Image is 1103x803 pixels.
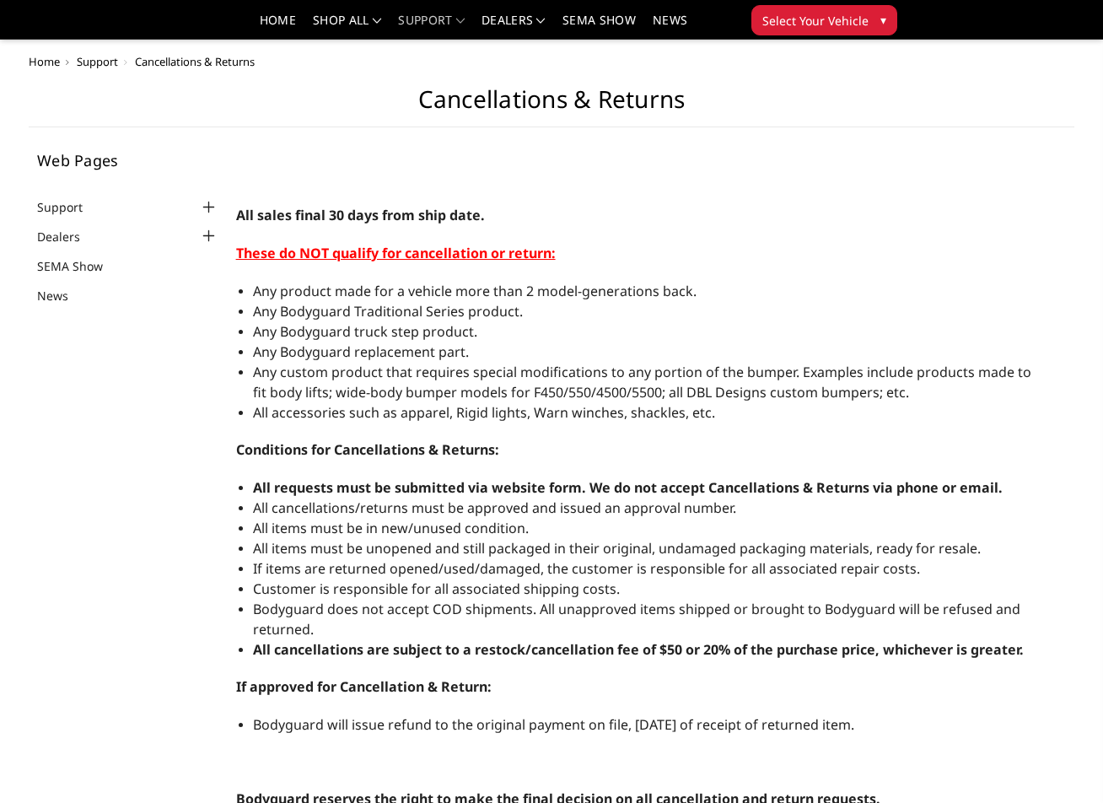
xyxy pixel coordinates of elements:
[253,322,477,341] span: Any Bodyguard truck step product.
[253,478,1003,497] strong: All requests must be submitted via website form. We do not accept Cancellations & Returns via pho...
[29,54,60,69] a: Home
[253,342,469,361] span: Any Bodyguard replacement part.
[236,244,556,262] span: These do NOT qualify for cancellation or return:
[762,12,869,30] span: Select Your Vehicle
[37,228,101,245] a: Dealers
[37,198,104,216] a: Support
[29,85,1074,127] h1: Cancellations & Returns
[236,677,492,696] strong: If approved for Cancellation & Return:
[880,11,886,29] span: ▾
[236,440,499,459] strong: Conditions for Cancellations & Returns:
[260,14,296,39] a: Home
[398,14,465,39] a: Support
[253,282,697,300] span: Any product made for a vehicle more than 2 model-generations back.
[562,14,636,39] a: SEMA Show
[751,5,897,35] button: Select Your Vehicle
[37,257,124,275] a: SEMA Show
[253,539,981,558] span: All items must be unopened and still packaged in their original, undamaged packaging materials, r...
[253,640,1024,659] strong: All cancellations are subject to a restock/cancellation fee of $50 or 20% of the purchase price, ...
[253,600,1020,639] span: Bodyguard does not accept COD shipments. All unapproved items shipped or brought to Bodyguard wil...
[482,14,546,39] a: Dealers
[37,153,219,168] h5: Web Pages
[653,14,687,39] a: News
[253,579,620,598] span: Customer is responsible for all associated shipping costs.
[37,287,89,304] a: News
[253,519,529,537] span: All items must be in new/unused condition.
[253,363,1031,401] span: Any custom product that requires special modifications to any portion of the bumper. Examples inc...
[236,206,485,224] span: All sales final 30 days from ship date.
[253,403,715,422] span: All accessories such as apparel, Rigid lights, Warn winches, shackles, etc.
[253,715,854,734] span: Bodyguard will issue refund to the original payment on file, [DATE] of receipt of returned item.
[253,499,736,517] span: All cancellations/returns must be approved and issued an approval number.
[77,54,118,69] a: Support
[135,54,255,69] span: Cancellations & Returns
[253,302,523,321] span: Any Bodyguard Traditional Series product.
[313,14,381,39] a: shop all
[253,559,920,578] span: If items are returned opened/used/damaged, the customer is responsible for all associated repair ...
